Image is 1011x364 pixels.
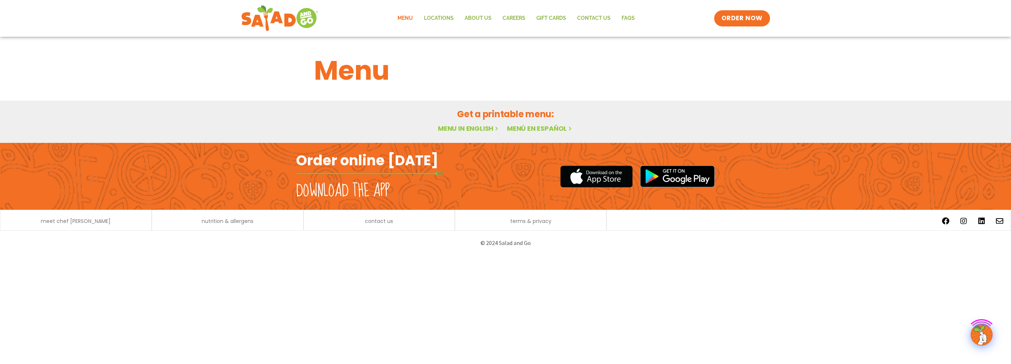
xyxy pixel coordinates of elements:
[510,219,551,224] a: terms & privacy
[722,14,763,23] span: ORDER NOW
[202,219,253,224] a: nutrition & allergens
[296,172,443,176] img: fork
[531,10,572,27] a: GIFT CARDS
[572,10,616,27] a: Contact Us
[640,165,715,187] img: google_play
[41,219,111,224] a: meet chef [PERSON_NAME]
[314,51,697,90] h1: Menu
[300,238,711,248] p: © 2024 Salad and Go
[616,10,640,27] a: FAQs
[497,10,531,27] a: Careers
[365,219,393,224] a: contact us
[392,10,640,27] nav: Menu
[296,151,438,169] h2: Order online [DATE]
[392,10,418,27] a: Menu
[507,124,573,133] a: Menú en español
[241,4,319,33] img: new-SAG-logo-768×292
[296,181,390,201] h2: Download the app
[314,108,697,120] h2: Get a printable menu:
[438,124,500,133] a: Menu in English
[714,10,770,26] a: ORDER NOW
[560,165,633,188] img: appstore
[418,10,459,27] a: Locations
[459,10,497,27] a: About Us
